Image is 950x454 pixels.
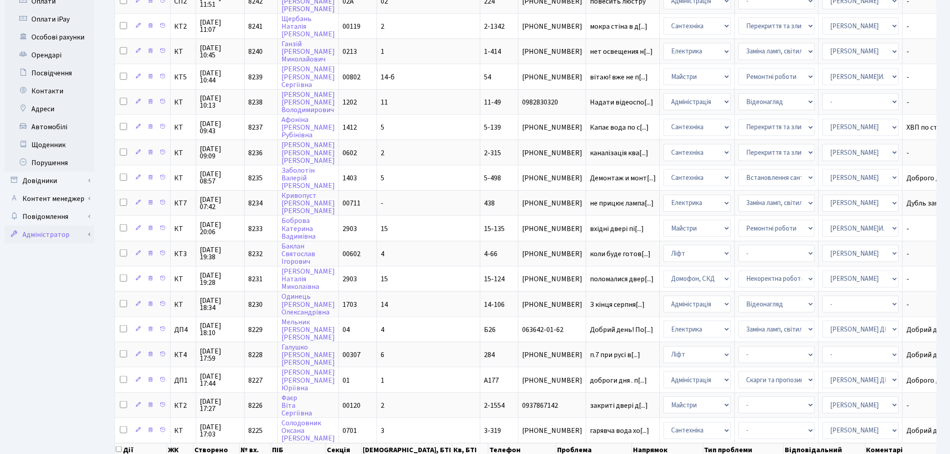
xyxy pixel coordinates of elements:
a: Адміністратор [4,226,94,244]
a: Повідомлення [4,208,94,226]
span: 0602 [343,148,357,158]
span: КТ [174,48,192,55]
a: [PERSON_NAME][PERSON_NAME]Володимирович [281,90,335,115]
a: Кривопуст[PERSON_NAME][PERSON_NAME] [281,191,335,216]
span: 3-319 [484,426,501,436]
span: [PHONE_NUMBER] [522,301,582,308]
span: [DATE] 17:03 [200,423,241,438]
span: КТ [174,99,192,106]
a: ФаєрВітаСергіївна [281,393,312,418]
span: [DATE] 17:44 [200,373,241,387]
span: [PHONE_NUMBER] [522,200,582,207]
span: 1 [381,375,384,385]
span: [DATE] 10:45 [200,44,241,59]
span: 4-66 [484,249,497,259]
span: 00119 [343,22,361,31]
a: Особові рахунки [4,28,94,46]
span: Демонтаж и монт[...] [590,173,656,183]
a: БоброваКатеринаВадимівна [281,216,316,241]
span: КТ [174,149,192,157]
span: КТ [174,124,192,131]
span: [PHONE_NUMBER] [522,175,582,182]
span: поломалися двер[...] [590,274,654,284]
span: 1202 [343,97,357,107]
a: БакланСвятославІгорович [281,241,315,266]
span: З кінця серпня[...] [590,300,645,310]
span: 2-315 [484,148,501,158]
a: Контент менеджер [4,190,94,208]
span: Надати відеоспо[...] [590,97,653,107]
a: [PERSON_NAME][PERSON_NAME][PERSON_NAME] [281,140,335,166]
span: [PHONE_NUMBER] [522,427,582,434]
span: доброги дня . п[...] [590,375,647,385]
span: [DATE] 17:59 [200,348,241,362]
a: Ганзій[PERSON_NAME]Миколайович [281,39,335,64]
span: [PHONE_NUMBER] [522,48,582,55]
span: 063642-01-62 [522,326,582,333]
span: КТ [174,225,192,232]
span: 5-139 [484,122,501,132]
span: [DATE] 08:57 [200,170,241,185]
span: 8233 [248,224,263,234]
span: [PHONE_NUMBER] [522,275,582,283]
span: 0937867142 [522,402,582,409]
span: 8227 [248,375,263,385]
span: 11 [381,97,388,107]
span: 8238 [248,97,263,107]
span: 8241 [248,22,263,31]
span: 8234 [248,198,263,208]
span: 1 [381,47,384,57]
span: 8228 [248,350,263,360]
span: КТ [174,427,192,434]
span: 5-498 [484,173,501,183]
span: [PHONE_NUMBER] [522,149,582,157]
span: 0982830320 [522,99,582,106]
span: [DATE] 18:10 [200,322,241,336]
span: 4 [381,325,384,335]
a: Адреси [4,100,94,118]
a: Автомобілі [4,118,94,136]
span: 54 [484,72,491,82]
span: [DATE] 09:43 [200,120,241,135]
span: 8240 [248,47,263,57]
a: СолодовникОксана[PERSON_NAME] [281,418,335,443]
span: 2-1554 [484,401,505,410]
span: п.7 при русі в[...] [590,350,640,360]
a: [PERSON_NAME]НаталіяМиколаївна [281,266,335,292]
span: КТ2 [174,23,192,30]
span: 0213 [343,47,357,57]
span: КТ5 [174,74,192,81]
span: коли буде готов[...] [590,249,651,259]
a: [PERSON_NAME][PERSON_NAME]Сергіївна [281,65,335,90]
span: 8231 [248,274,263,284]
a: Щоденник [4,136,94,154]
span: [DATE] 19:38 [200,246,241,261]
span: [DATE] 17:27 [200,398,241,412]
span: 4 [381,249,384,259]
span: [DATE] 18:34 [200,297,241,311]
span: КТ7 [174,200,192,207]
span: КТ [174,175,192,182]
span: 01 [343,375,350,385]
span: [DATE] 10:44 [200,70,241,84]
span: ДП4 [174,326,192,333]
span: ДП1 [174,377,192,384]
span: 00711 [343,198,361,208]
span: 15 [381,274,388,284]
a: Оплати iPay [4,10,94,28]
span: 8236 [248,148,263,158]
a: Довідники [4,172,94,190]
span: 14-106 [484,300,505,310]
span: 8232 [248,249,263,259]
span: 6 [381,350,384,360]
span: закриті двері д[...] [590,401,648,410]
span: 14-б [381,72,395,82]
span: 5 [381,122,384,132]
span: [PHONE_NUMBER] [522,250,582,258]
span: 11-49 [484,97,501,107]
a: Афоніна[PERSON_NAME]Рубінівна [281,115,335,140]
span: 438 [484,198,495,208]
span: 15-124 [484,274,505,284]
span: [PHONE_NUMBER] [522,23,582,30]
span: 8229 [248,325,263,335]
